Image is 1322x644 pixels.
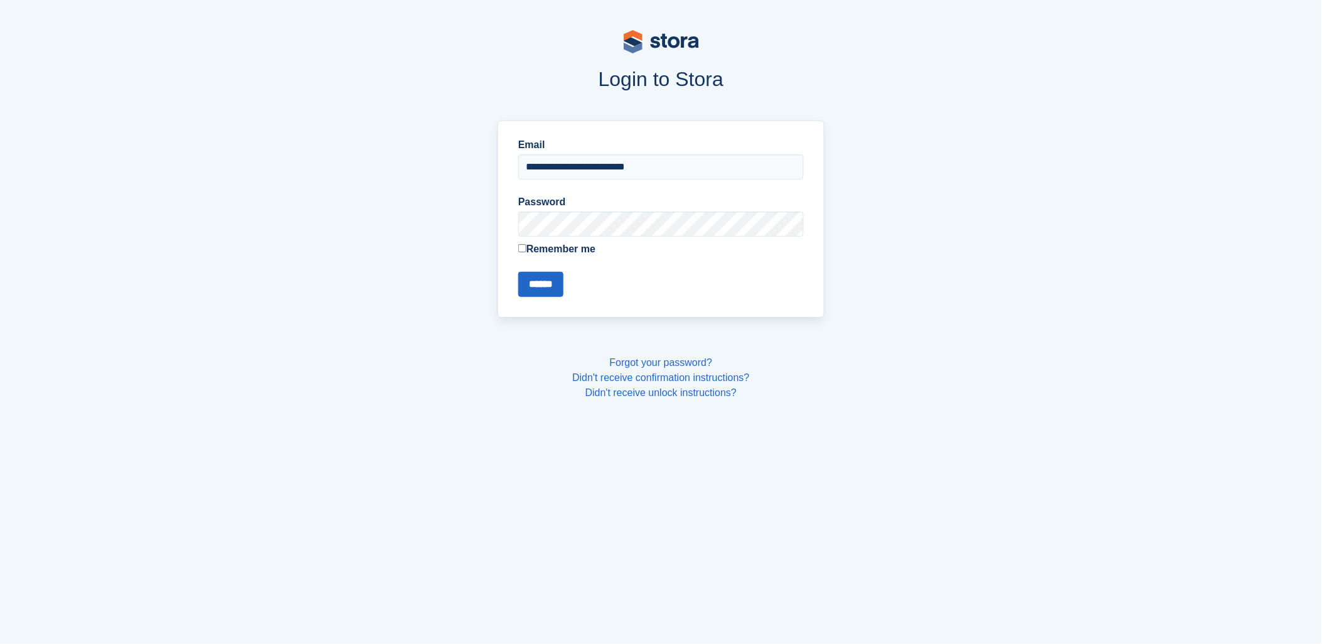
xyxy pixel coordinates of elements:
label: Password [518,195,804,210]
input: Remember me [518,244,526,252]
a: Forgot your password? [610,357,713,368]
label: Email [518,137,804,153]
label: Remember me [518,242,804,257]
a: Didn't receive unlock instructions? [585,387,737,398]
h1: Login to Stora [259,68,1064,90]
img: stora-logo-53a41332b3708ae10de48c4981b4e9114cc0af31d8433b30ea865607fb682f29.svg [624,30,699,53]
a: Didn't receive confirmation instructions? [572,372,749,383]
